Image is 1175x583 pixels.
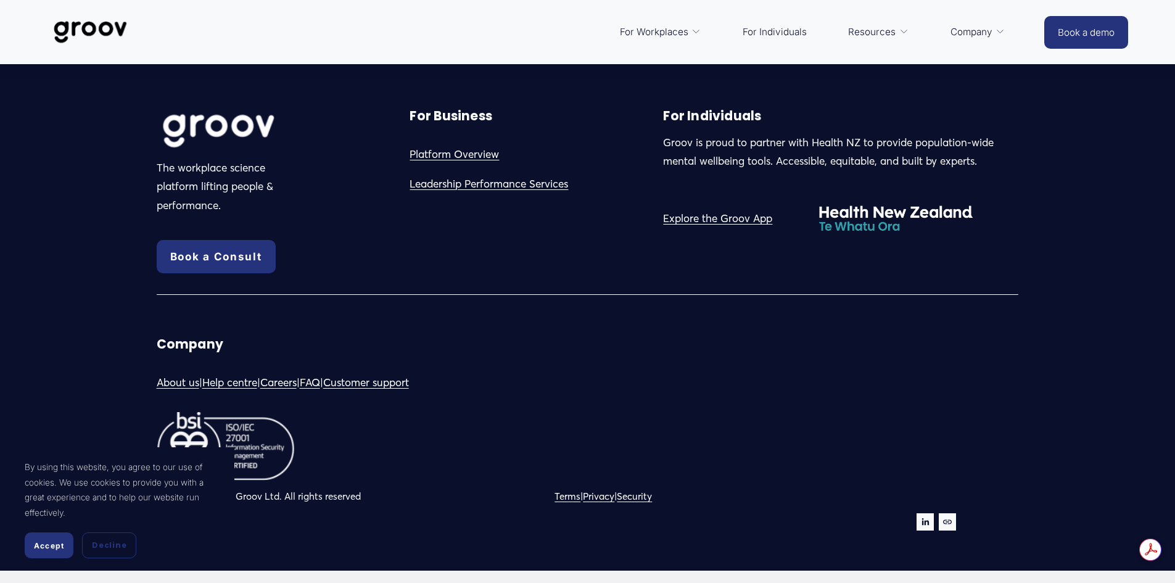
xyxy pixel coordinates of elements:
[614,17,707,47] a: folder dropdown
[157,159,295,215] p: The workplace science platform lifting people & performance.
[939,513,956,531] a: URL
[300,373,320,392] a: FAQ
[34,541,64,550] span: Accept
[410,175,568,194] a: Leadership Performance Services
[944,17,1012,47] a: folder dropdown
[663,107,761,125] strong: For Individuals
[1044,16,1128,49] a: Book a demo
[260,373,297,392] a: Careers
[620,23,688,41] span: For Workplaces
[157,240,276,273] a: Book a Consult
[323,373,409,392] a: Customer support
[663,133,1018,171] p: Groov is proud to partner with Health NZ to provide population-wide mental wellbeing tools. Acces...
[202,373,257,392] a: Help centre
[157,373,584,392] p: | | | |
[917,513,934,531] a: LinkedIn
[47,12,134,52] img: Groov | Workplace Science Platform | Unlock Performance | Drive Results
[617,488,652,505] a: Security
[555,488,838,505] p: | |
[583,488,614,505] a: Privacy
[842,17,915,47] a: folder dropdown
[157,373,199,392] a: About us
[950,23,992,41] span: Company
[82,532,136,558] button: Decline
[555,488,580,505] a: Terms
[12,447,234,571] section: Cookie banner
[410,145,499,164] a: Platform Overview
[25,532,73,558] button: Accept
[410,107,492,125] strong: For Business
[848,23,896,41] span: Resources
[157,336,223,353] strong: Company
[25,460,222,520] p: By using this website, you agree to our use of cookies. We use cookies to provide you with a grea...
[663,209,772,228] a: Explore the Groov App
[736,17,813,47] a: For Individuals
[157,488,584,505] p: Copyright © 2024 Groov Ltd. All rights reserved
[92,540,126,551] span: Decline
